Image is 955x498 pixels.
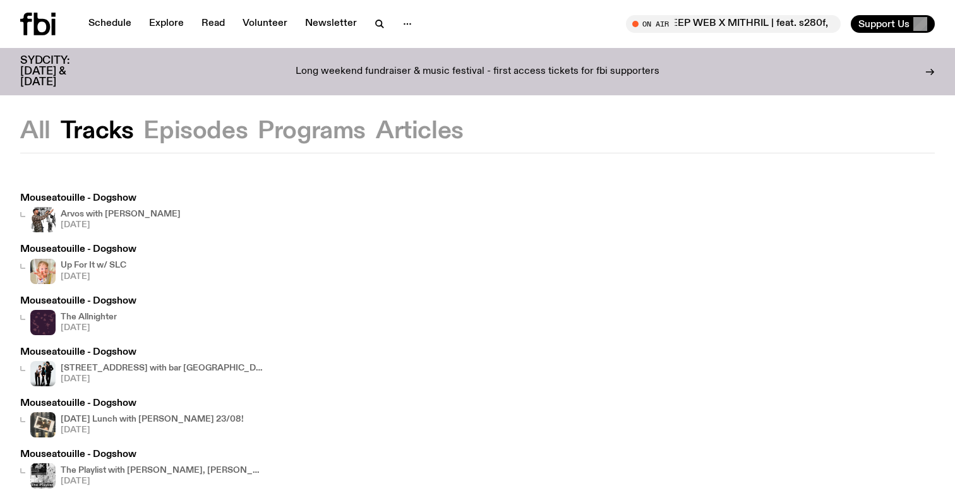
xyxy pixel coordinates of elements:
[376,120,464,143] button: Articles
[20,297,136,335] a: Mouseatouille - DogshowThe Allnighter[DATE]
[194,15,232,33] a: Read
[20,245,136,283] a: Mouseatouille - Dogshowbaby slcUp For It w/ SLC[DATE]
[61,120,134,143] button: Tracks
[20,348,263,386] a: Mouseatouille - Dogshow[STREET_ADDRESS] with bar [GEOGRAPHIC_DATA][DATE]
[235,15,295,33] a: Volunteer
[61,477,263,485] span: [DATE]
[81,15,139,33] a: Schedule
[20,348,263,357] h3: Mouseatouille - Dogshow
[297,15,364,33] a: Newsletter
[61,466,263,475] h4: The Playlist with [PERSON_NAME], [PERSON_NAME], [PERSON_NAME], and Raf
[20,399,244,408] h3: Mouseatouille - Dogshow
[20,194,181,232] a: Mouseatouille - DogshowArvos with [PERSON_NAME][DATE]
[143,120,248,143] button: Episodes
[61,210,181,218] h4: Arvos with [PERSON_NAME]
[20,399,244,437] a: Mouseatouille - DogshowA polaroid of Ella Avni in the studio on top of the mixer which is also lo...
[61,221,181,229] span: [DATE]
[141,15,191,33] a: Explore
[20,120,51,143] button: All
[20,245,136,254] h3: Mouseatouille - Dogshow
[61,364,263,372] h4: [STREET_ADDRESS] with bar [GEOGRAPHIC_DATA]
[20,194,181,203] h3: Mouseatouille - Dogshow
[20,450,263,489] a: Mouseatouille - DogshowThe Playlist with [PERSON_NAME], [PERSON_NAME], [PERSON_NAME], and Raf[DATE]
[858,18,910,30] span: Support Us
[296,66,659,78] p: Long weekend fundraiser & music festival - first access tickets for fbi supporters
[20,56,101,88] h3: SYDCITY: [DATE] & [DATE]
[30,259,56,284] img: baby slc
[20,450,263,459] h3: Mouseatouille - Dogshow
[61,313,117,321] h4: The Allnighter
[61,261,126,270] h4: Up For It w/ SLC
[626,15,841,33] button: On AirDEEP WEB X MITHRIL | feat. s280f, Litvrgy & Shapednoise
[20,297,136,306] h3: Mouseatouille - Dogshow
[61,415,244,424] h4: [DATE] Lunch with [PERSON_NAME] 23/08!
[61,375,263,383] span: [DATE]
[258,120,366,143] button: Programs
[61,324,117,332] span: [DATE]
[61,273,126,281] span: [DATE]
[61,426,244,434] span: [DATE]
[851,15,935,33] button: Support Us
[30,412,56,437] img: A polaroid of Ella Avni in the studio on top of the mixer which is also located in the studio.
